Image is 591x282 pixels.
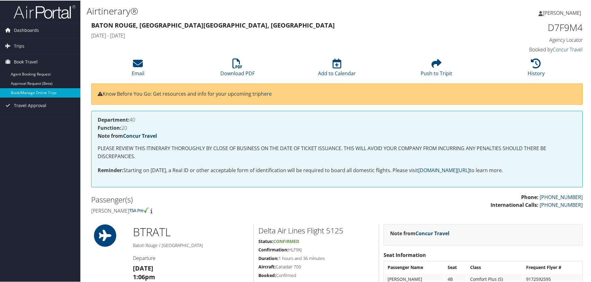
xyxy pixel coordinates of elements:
[91,32,457,38] h4: [DATE] - [DATE]
[318,61,356,76] a: Add to Calendar
[87,4,420,17] h1: Airtinerary®
[98,89,576,98] p: Know Before You Go: Get resources and info for your upcoming trip
[258,255,374,261] h5: 1 hours and 36 minutes
[528,61,545,76] a: History
[467,46,583,52] h4: Booked by
[98,125,576,130] h4: 20
[444,261,466,272] th: Seat
[14,54,38,69] span: Book Travel
[258,263,276,269] strong: Aircraft:
[258,246,288,252] strong: Confirmation:
[91,207,332,214] h4: [PERSON_NAME]
[384,251,426,258] strong: Seat Information
[258,263,374,269] h5: Canadair 700
[98,117,576,122] h4: 40
[133,272,155,280] strong: 1:06pm
[390,229,449,236] strong: Note from
[14,4,75,19] img: airportal-logo.png
[538,3,587,22] a: [PERSON_NAME]
[132,61,144,76] a: Email
[540,193,583,200] a: [PHONE_NUMBER]
[14,22,39,37] span: Dashboards
[258,246,374,252] h5: HLF9KJ
[467,36,583,43] h4: Agency Locator
[98,166,576,174] p: Starting on [DATE], a Real ID or other acceptable form of identification will be required to boar...
[133,254,249,261] h4: Departure
[258,272,276,278] strong: Booked:
[523,261,582,272] th: Frequent Flyer #
[258,255,278,261] strong: Duration:
[123,132,157,139] a: Concur Travel
[553,46,583,52] a: Concur Travel
[418,166,470,173] a: [DOMAIN_NAME][URL]
[133,224,249,239] h1: BTR ATL
[421,61,452,76] a: Push to Tripit
[543,9,581,16] span: [PERSON_NAME]
[91,20,335,29] strong: Baton Rouge, [GEOGRAPHIC_DATA] [GEOGRAPHIC_DATA], [GEOGRAPHIC_DATA]
[98,124,121,131] strong: Function:
[14,97,46,113] span: Travel Approval
[540,201,583,208] a: [PHONE_NUMBER]
[98,144,576,160] p: PLEASE REVIEW THIS ITINERARY THOROUGHLY BY CLOSE OF BUSINESS ON THE DATE OF TICKET ISSUANCE. THIS...
[133,242,249,248] h5: Baton Rouge / [GEOGRAPHIC_DATA]
[220,61,255,76] a: Download PDF
[258,238,273,244] strong: Status:
[91,194,332,204] h2: Passenger(s)
[521,193,538,200] strong: Phone:
[258,272,374,278] h5: Confirmed
[415,229,449,236] a: Concur Travel
[467,261,522,272] th: Class
[467,20,583,33] h1: D7F9M4
[258,225,374,235] h2: Delta Air Lines Flight 5125
[273,238,299,244] span: Confirmed
[14,38,24,53] span: Trips
[98,132,157,139] strong: Note from
[491,201,538,208] strong: International Calls:
[98,166,123,173] strong: Reminder:
[129,207,149,212] img: tsa-precheck.png
[133,263,153,272] strong: [DATE]
[98,116,130,123] strong: Department:
[385,261,444,272] th: Passenger Name
[261,90,272,97] a: here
